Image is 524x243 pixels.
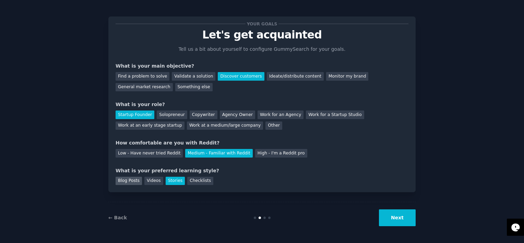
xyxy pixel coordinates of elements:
div: What is your role? [116,101,408,108]
button: Next [379,209,416,226]
div: Medium - Familiar with Reddit [185,149,252,158]
p: Let's get acquainted [116,29,408,41]
div: Startup Founder [116,111,154,119]
div: Low - Have never tried Reddit [116,149,183,158]
div: What is your preferred learning style? [116,167,408,174]
p: Tell us a bit about yourself to configure GummySearch for your goals. [176,46,348,53]
div: Videos [144,177,163,185]
div: Work for a Startup Studio [306,111,364,119]
div: Something else [175,83,213,92]
div: Find a problem to solve [116,72,169,81]
div: Work at an early stage startup [116,121,184,130]
div: What is your main objective? [116,62,408,70]
div: Other [265,121,282,130]
div: Checklists [187,177,213,185]
div: General market research [116,83,173,92]
div: Monitor my brand [326,72,368,81]
div: Validate a solution [172,72,215,81]
div: Blog Posts [116,177,142,185]
div: Ideate/distribute content [267,72,324,81]
div: Copywriter [190,111,217,119]
a: ← Back [108,215,127,220]
div: Agency Owner [220,111,255,119]
div: Work at a medium/large company [187,121,263,130]
div: How comfortable are you with Reddit? [116,139,408,147]
div: Solopreneur [157,111,187,119]
div: High - I'm a Reddit pro [255,149,307,158]
span: Your goals [246,20,278,27]
div: Discover customers [218,72,264,81]
div: Stories [166,177,185,185]
div: Work for an Agency [258,111,303,119]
